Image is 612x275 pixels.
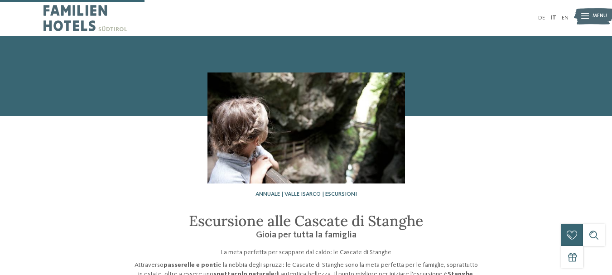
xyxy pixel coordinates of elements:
span: Menu [593,13,607,20]
span: Gioia per tutta la famiglia [256,231,357,240]
span: Annuale | Valle Isarco | Escursioni [255,191,357,197]
strong: passerelle e ponti [164,262,218,268]
a: EN [562,15,569,21]
span: Escursione alle Cascate di Stanghe [189,212,423,230]
a: IT [550,15,556,21]
p: La meta perfetta per scappare dal caldo: le Cascate di Stanghe [134,248,478,257]
a: DE [538,15,545,21]
img: Uno spettacolo della natura [207,72,405,183]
